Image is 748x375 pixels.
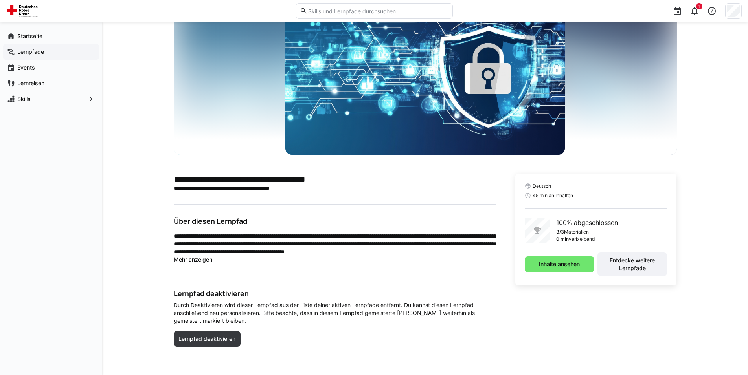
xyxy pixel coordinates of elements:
[601,256,663,272] span: Entdecke weitere Lernpfade
[556,229,564,235] p: 3/3
[698,4,700,9] span: 1
[307,7,448,15] input: Skills und Lernpfade durchsuchen…
[533,183,551,189] span: Deutsch
[556,236,569,242] p: 0 min
[556,218,618,227] p: 100% abgeschlossen
[174,217,496,226] h3: Über diesen Lernpfad
[174,289,496,298] h3: Lernpfad deaktivieren
[569,236,595,242] p: verbleibend
[533,192,573,199] span: 45 min an Inhalten
[538,260,581,268] span: Inhalte ansehen
[597,252,667,276] button: Entdecke weitere Lernpfade
[174,256,212,263] span: Mehr anzeigen
[174,301,496,325] span: Durch Deaktivieren wird dieser Lernpfad aus der Liste deiner aktiven Lernpfade entfernt. Du kanns...
[177,335,237,343] span: Lernpfad deaktivieren
[174,331,241,347] button: Lernpfad deaktivieren
[525,256,594,272] button: Inhalte ansehen
[564,229,589,235] p: Materialien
